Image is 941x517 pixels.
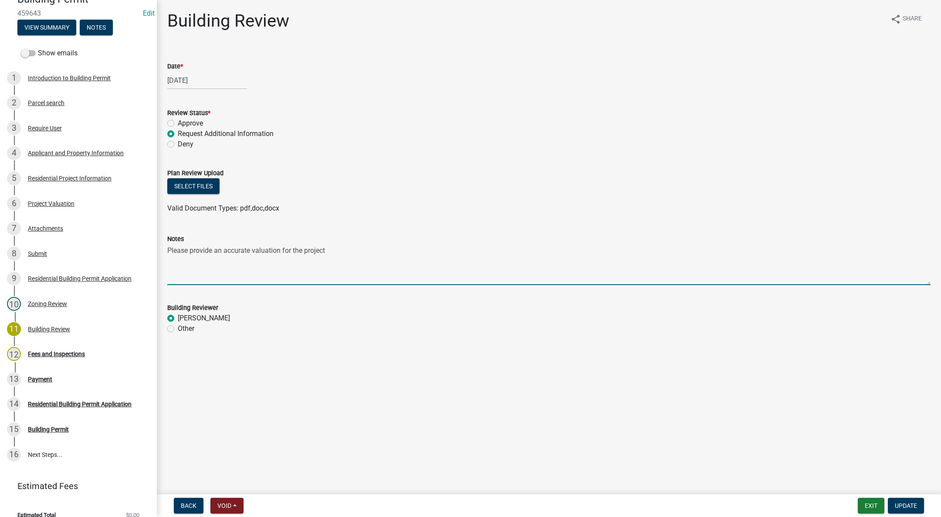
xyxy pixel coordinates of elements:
[167,64,183,70] label: Date
[28,376,52,382] div: Payment
[890,14,901,24] i: share
[28,100,64,106] div: Parcel search
[858,498,884,514] button: Exit
[28,125,62,131] div: Require User
[167,170,223,177] label: Plan Review Upload
[7,422,21,436] div: 15
[210,498,244,514] button: Void
[28,401,132,407] div: Residential Building Permit Application
[7,197,21,211] div: 6
[28,75,111,81] div: Introduction to Building Permit
[28,251,47,257] div: Submit
[7,247,21,261] div: 8
[217,502,231,509] span: Void
[167,204,279,212] span: Valid Document Types: pdf,doc,docx
[143,9,155,17] wm-modal-confirm: Edit Application Number
[903,14,922,24] span: Share
[167,110,210,116] label: Review Status
[167,71,247,89] input: mm/dd/yyyy
[178,118,203,129] label: Approve
[28,301,67,307] div: Zoning Review
[7,71,21,85] div: 1
[17,24,76,31] wm-modal-confirm: Summary
[7,397,21,411] div: 14
[7,171,21,185] div: 5
[80,24,113,31] wm-modal-confirm: Notes
[167,236,184,242] label: Notes
[28,426,69,432] div: Building Permit
[178,313,230,323] label: [PERSON_NAME]
[167,10,289,31] h1: Building Review
[80,20,113,35] button: Notes
[7,372,21,386] div: 13
[178,129,274,139] label: Request Additional Information
[21,48,78,58] label: Show emails
[167,178,220,194] button: Select files
[7,146,21,160] div: 4
[174,498,203,514] button: Back
[28,175,112,181] div: Residential Project Information
[883,10,929,27] button: shareShare
[7,322,21,336] div: 11
[17,20,76,35] button: View Summary
[178,323,194,334] label: Other
[28,326,70,332] div: Building Review
[28,201,74,207] div: Project Valuation
[895,502,917,509] span: Update
[7,96,21,110] div: 2
[28,150,124,156] div: Applicant and Property Information
[7,221,21,235] div: 7
[7,272,21,286] div: 9
[28,225,63,231] div: Attachments
[888,498,924,514] button: Update
[7,347,21,361] div: 12
[7,477,143,495] a: Estimated Fees
[7,121,21,135] div: 3
[17,9,139,17] span: 459643
[28,276,132,282] div: Residential Building Permit Application
[7,448,21,462] div: 16
[7,297,21,311] div: 10
[28,351,85,357] div: Fees and Inspections
[143,9,155,17] a: Edit
[181,502,196,509] span: Back
[178,139,193,150] label: Deny
[167,305,218,311] label: Building Reviewer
